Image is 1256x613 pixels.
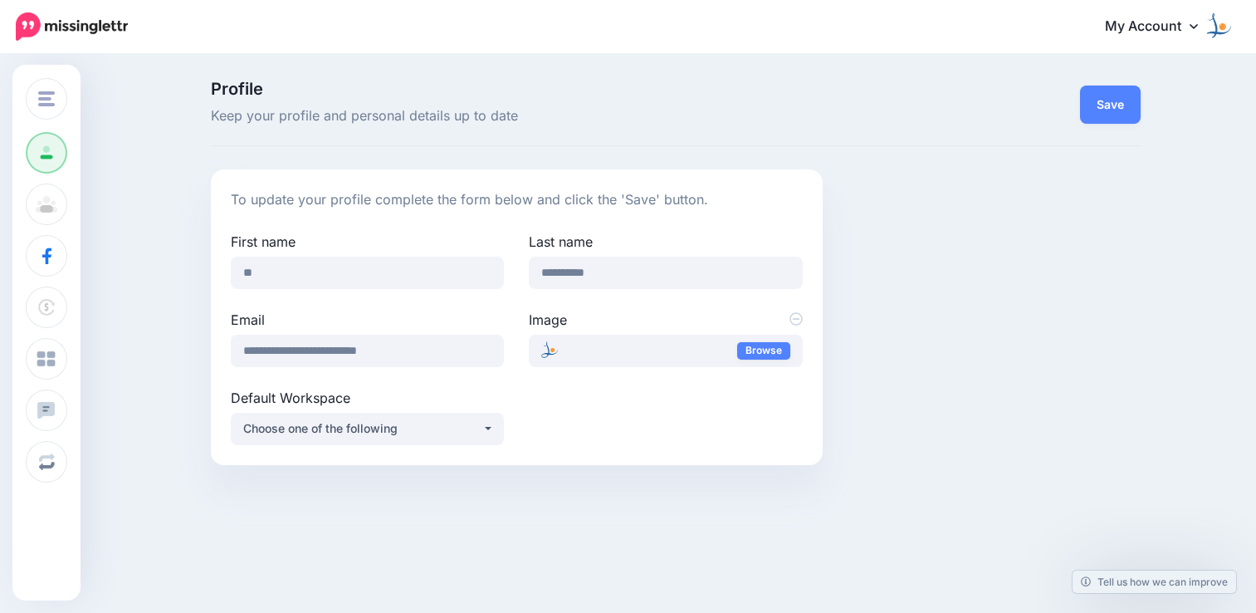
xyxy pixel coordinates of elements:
a: Tell us how we can improve [1073,571,1236,593]
a: Browse [737,342,790,360]
a: My Account [1088,7,1231,47]
img: new_logo_cut_v3_thumb.png [541,341,558,358]
label: Image [529,310,802,330]
label: Last name [529,232,802,252]
label: Email [231,310,504,330]
span: Keep your profile and personal details up to date [211,105,823,127]
img: Missinglettr [16,12,128,41]
label: Default Workspace [231,388,504,408]
span: Profile [211,81,823,97]
label: First name [231,232,504,252]
button: Save [1080,86,1141,124]
button: Choose one of the following [231,413,504,445]
div: Choose one of the following [243,419,482,439]
img: menu.png [38,91,55,106]
p: To update your profile complete the form below and click the 'Save' button. [231,189,803,211]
